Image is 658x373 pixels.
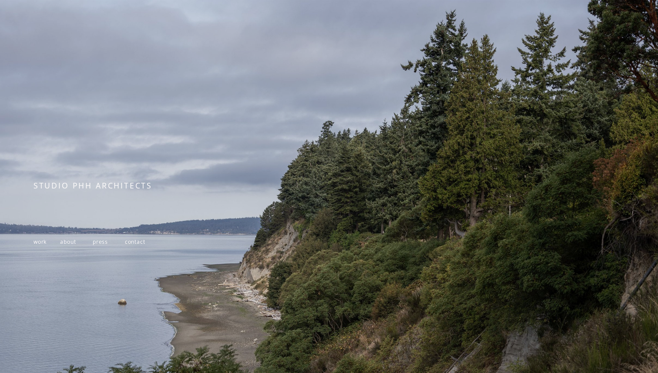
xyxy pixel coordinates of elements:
a: work [34,238,47,245]
a: about [60,238,76,245]
span: STUDIO PHH ARCHITECTS [34,180,152,191]
a: press [93,238,108,245]
a: contact [125,238,145,245]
